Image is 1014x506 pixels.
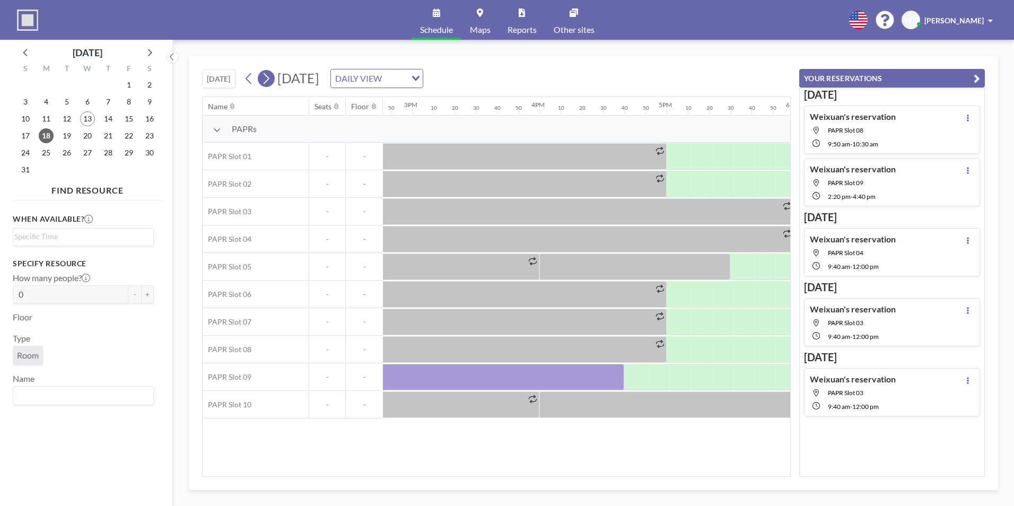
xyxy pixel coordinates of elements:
span: 12:00 PM [852,263,879,271]
span: Tuesday, August 12, 2025 [59,111,74,126]
span: - [346,234,383,244]
span: Sunday, August 17, 2025 [18,128,33,143]
span: - [851,193,853,200]
button: + [141,285,154,303]
h3: Specify resource [13,259,154,268]
span: - [346,372,383,382]
div: 4PM [531,101,545,109]
span: Saturday, August 2, 2025 [142,77,157,92]
span: Maps [470,25,491,34]
div: F [118,63,139,76]
span: PAPR Slot 03 [828,319,863,327]
div: 6PM [786,101,799,109]
span: Wednesday, August 27, 2025 [80,145,95,160]
div: Search for option [13,229,153,245]
div: Floor [351,102,369,111]
span: Friday, August 15, 2025 [121,111,136,126]
span: - [346,317,383,327]
span: - [850,333,852,341]
span: Saturday, August 9, 2025 [142,94,157,109]
span: - [850,140,852,148]
span: Thursday, August 21, 2025 [101,128,116,143]
div: 40 [494,104,501,111]
div: 50 [770,104,776,111]
span: Saturday, August 16, 2025 [142,111,157,126]
h4: FIND RESOURCE [13,181,162,196]
div: W [77,63,98,76]
span: - [346,207,383,216]
span: Sunday, August 10, 2025 [18,111,33,126]
input: Search for option [14,389,147,403]
span: Saturday, August 23, 2025 [142,128,157,143]
h4: Weixuan's reservation [810,374,896,385]
div: 50 [515,104,522,111]
span: Wednesday, August 13, 2025 [80,111,95,126]
span: Friday, August 1, 2025 [121,77,136,92]
div: M [36,63,57,76]
div: Search for option [331,69,423,88]
span: [DATE] [277,70,319,86]
span: PAPR Slot 06 [203,290,251,299]
button: - [128,285,141,303]
div: 20 [579,104,585,111]
span: PAPR Slot 03 [203,207,251,216]
span: PAPR Slot 02 [203,179,251,189]
span: Reports [508,25,537,34]
div: [DATE] [73,45,102,60]
span: Friday, August 29, 2025 [121,145,136,160]
span: - [346,400,383,409]
div: 30 [728,104,734,111]
span: - [850,403,852,411]
span: PAPR Slot 05 [203,262,251,272]
h3: [DATE] [804,351,980,364]
div: 50 [643,104,649,111]
span: 9:40 AM [828,333,850,341]
div: S [139,63,160,76]
div: 20 [452,104,458,111]
span: - [346,179,383,189]
span: Sunday, August 31, 2025 [18,162,33,177]
span: - [309,317,345,327]
span: - [309,179,345,189]
span: Tuesday, August 5, 2025 [59,94,74,109]
h4: Weixuan's reservation [810,304,896,315]
span: PAPR Slot 09 [828,179,863,187]
div: 30 [473,104,479,111]
span: WX [904,15,917,25]
h4: Weixuan's reservation [810,164,896,175]
input: Search for option [14,231,147,242]
span: Monday, August 11, 2025 [39,111,54,126]
span: PAPR Slot 08 [203,345,251,354]
div: Search for option [13,387,153,405]
span: PAPR Slot 09 [203,372,251,382]
span: PAPR Slot 04 [828,249,863,257]
div: T [57,63,77,76]
span: Monday, August 18, 2025 [39,128,54,143]
span: Thursday, August 7, 2025 [101,94,116,109]
span: Monday, August 4, 2025 [39,94,54,109]
span: Schedule [420,25,453,34]
input: Search for option [385,72,405,85]
div: 50 [388,104,395,111]
span: DAILY VIEW [333,72,384,85]
img: organization-logo [17,10,38,31]
button: [DATE] [202,69,235,88]
div: 40 [749,104,755,111]
span: PAPR Slot 03 [828,389,863,397]
span: - [309,207,345,216]
span: 12:00 PM [852,403,879,411]
span: Friday, August 8, 2025 [121,94,136,109]
div: 10 [431,104,437,111]
span: - [309,262,345,272]
span: 4:40 PM [853,193,876,200]
span: [PERSON_NAME] [924,16,984,25]
span: PAPR Slot 04 [203,234,251,244]
span: - [309,372,345,382]
span: - [346,152,383,161]
div: S [15,63,36,76]
span: PAPR Slot 07 [203,317,251,327]
span: Thursday, August 14, 2025 [101,111,116,126]
label: Floor [13,312,32,322]
span: Friday, August 22, 2025 [121,128,136,143]
h4: Weixuan's reservation [810,111,896,122]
